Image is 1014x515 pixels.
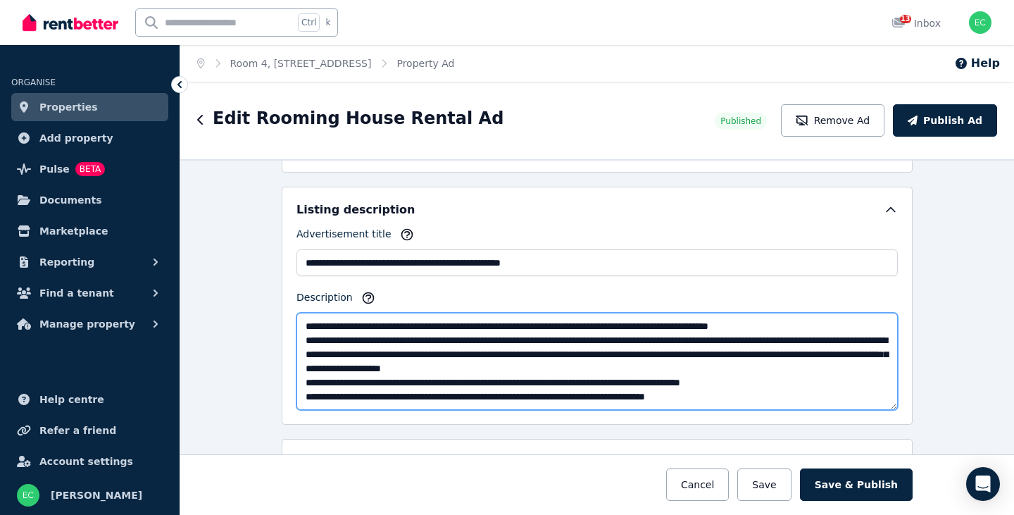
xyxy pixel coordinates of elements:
[296,454,412,471] h5: Property Features
[11,416,168,445] a: Refer a friend
[296,201,415,218] h5: Listing description
[39,130,113,147] span: Add property
[737,469,791,501] button: Save
[296,290,353,310] label: Description
[39,161,70,178] span: Pulse
[396,58,454,69] a: Property Ad
[39,99,98,116] span: Properties
[11,217,168,245] a: Marketplace
[39,192,102,209] span: Documents
[51,487,142,504] span: [PERSON_NAME]
[11,186,168,214] a: Documents
[11,124,168,152] a: Add property
[11,155,168,183] a: PulseBETA
[969,11,991,34] img: ERIC CHEN
[39,391,104,408] span: Help centre
[11,385,168,414] a: Help centre
[23,12,118,33] img: RentBetter
[180,45,471,82] nav: Breadcrumb
[781,104,884,137] button: Remove Ad
[11,93,168,121] a: Properties
[720,116,761,127] span: Published
[39,422,116,439] span: Refer a friend
[11,447,168,476] a: Account settings
[39,453,133,470] span: Account settings
[296,227,392,247] label: Advertisement title
[75,162,105,176] span: BETA
[891,16,941,30] div: Inbox
[213,107,503,130] h1: Edit Rooming House Rental Ad
[11,77,56,87] span: ORGANISE
[325,17,330,28] span: k
[39,254,94,271] span: Reporting
[11,310,168,338] button: Manage property
[11,279,168,307] button: Find a tenant
[954,55,1000,72] button: Help
[666,469,729,501] button: Cancel
[900,15,911,23] span: 13
[11,248,168,276] button: Reporting
[39,223,108,240] span: Marketplace
[39,316,135,333] span: Manage property
[17,484,39,507] img: ERIC CHEN
[230,58,372,69] a: Room 4, [STREET_ADDRESS]
[800,469,913,501] button: Save & Publish
[298,13,320,32] span: Ctrl
[893,104,997,137] button: Publish Ad
[966,467,1000,501] div: Open Intercom Messenger
[39,285,114,302] span: Find a tenant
